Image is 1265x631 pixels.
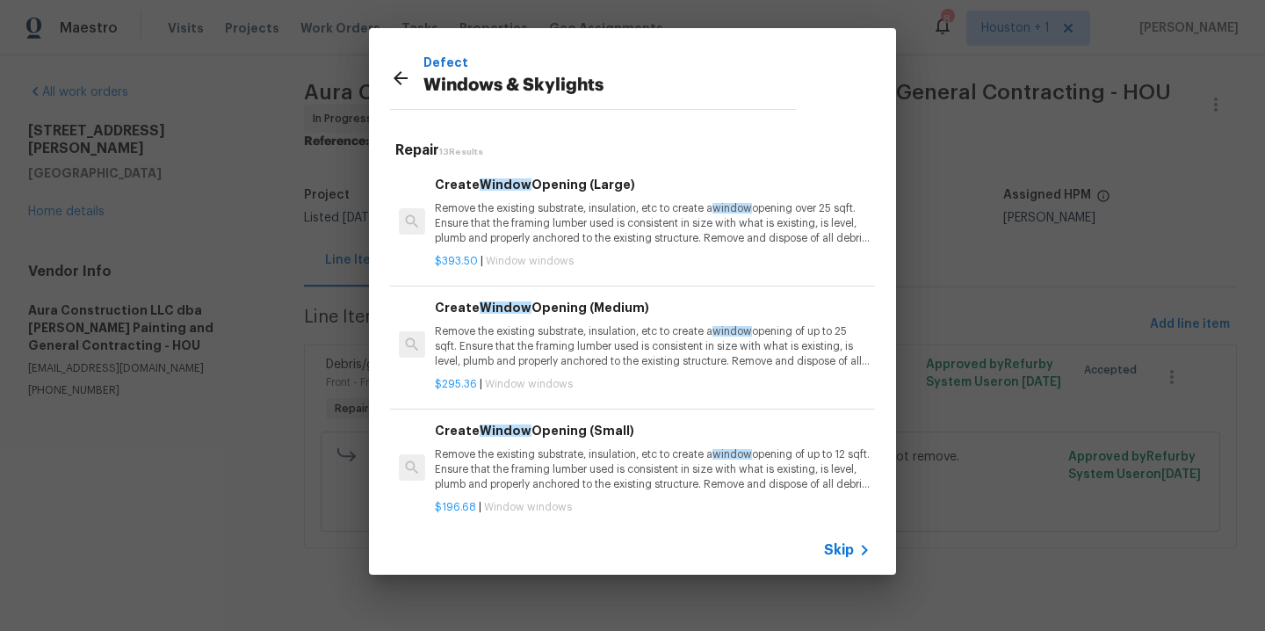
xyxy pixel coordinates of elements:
[435,298,871,317] h6: Create Opening (Medium)
[824,541,854,559] span: Skip
[435,502,476,512] span: $196.68
[395,141,875,160] h5: Repair
[435,421,871,440] h6: Create Opening (Small)
[712,203,752,214] span: window
[486,256,574,266] span: Window windows
[485,379,573,389] span: Window windows
[712,449,752,460] span: window
[435,447,871,492] p: Remove the existing substrate, insulation, etc to create a opening of up to 12 sqft. Ensure that ...
[435,201,871,246] p: Remove the existing substrate, insulation, etc to create a opening over 25 sqft. Ensure that the ...
[435,500,871,515] p: |
[439,148,483,156] span: 13 Results
[435,175,871,194] h6: Create Opening (Large)
[435,379,477,389] span: $295.36
[423,53,796,72] p: Defect
[435,377,871,392] p: |
[484,502,572,512] span: Window windows
[480,424,531,437] span: Window
[435,254,871,269] p: |
[480,178,531,191] span: Window
[435,324,871,369] p: Remove the existing substrate, insulation, etc to create a opening of up to 25 sqft. Ensure that ...
[423,72,796,100] p: Windows & Skylights
[712,326,752,337] span: window
[435,256,478,266] span: $393.50
[480,301,531,314] span: Window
